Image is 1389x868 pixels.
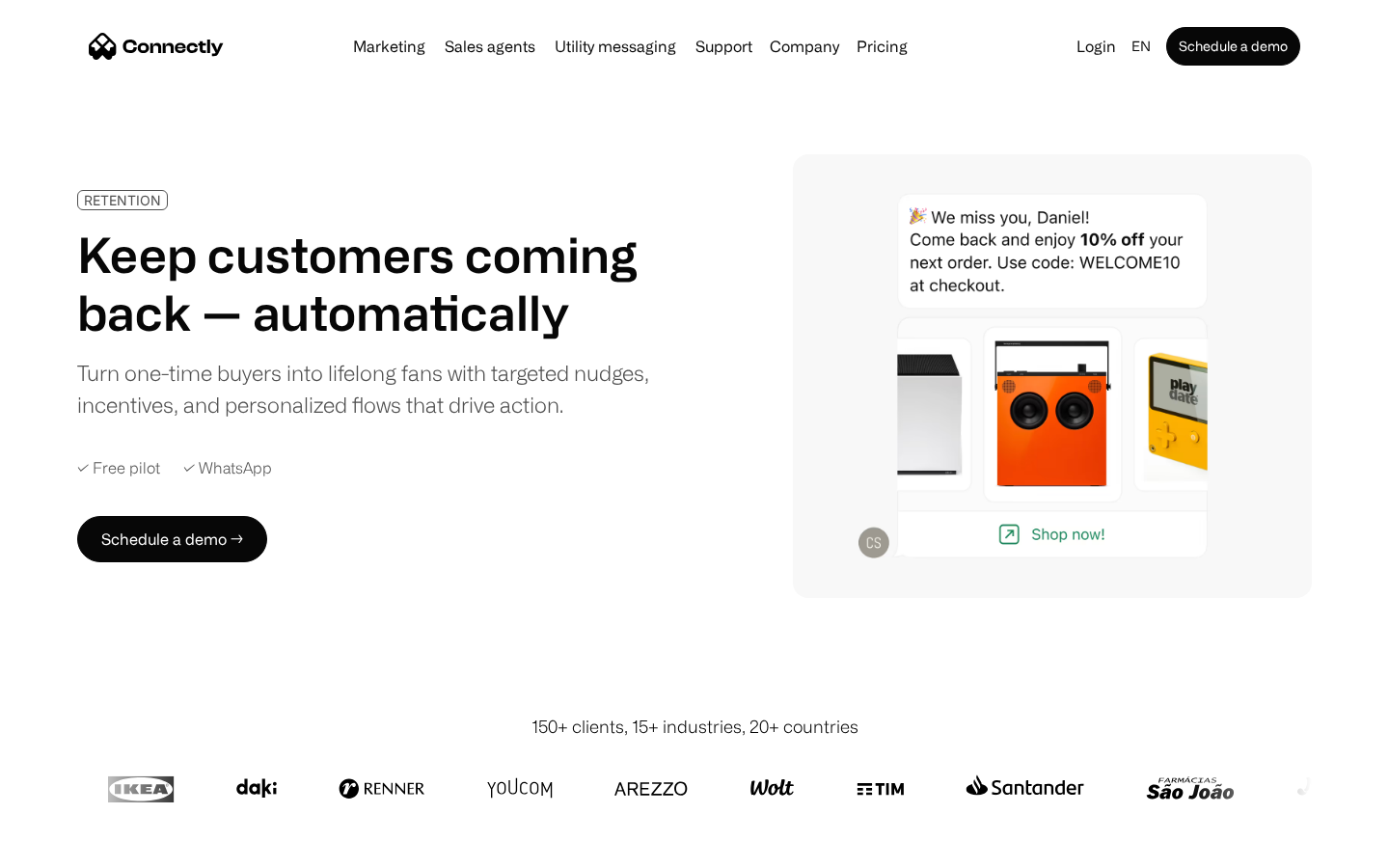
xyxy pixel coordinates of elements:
[770,33,839,60] div: Company
[19,832,116,861] aside: Language selected: English
[688,39,760,54] a: Support
[84,193,161,207] div: RETENTION
[183,459,272,477] div: ✓ WhatsApp
[547,39,684,54] a: Utility messaging
[1131,33,1151,60] div: en
[39,834,116,861] ul: Language list
[77,459,160,477] div: ✓ Free pilot
[531,714,858,740] div: 150+ clients, 15+ industries, 20+ countries
[77,357,664,420] div: Turn one-time buyers into lifelong fans with targeted nudges, incentives, and personalized flows ...
[77,226,664,341] h1: Keep customers coming back — automatically
[437,39,543,54] a: Sales agents
[849,39,915,54] a: Pricing
[1166,27,1300,66] a: Schedule a demo
[345,39,433,54] a: Marketing
[1069,33,1124,60] a: Login
[77,516,267,562] a: Schedule a demo →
